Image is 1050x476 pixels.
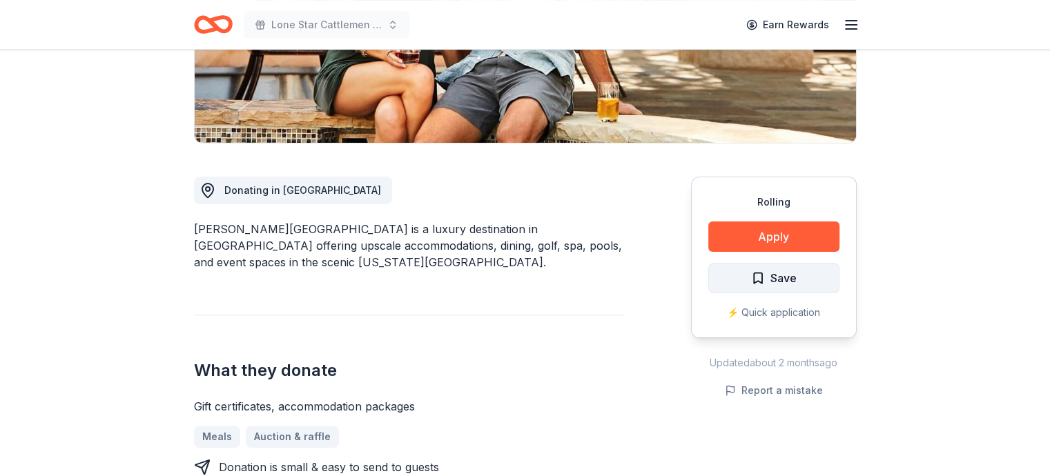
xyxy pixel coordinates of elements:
button: Apply [708,221,839,252]
button: Report a mistake [725,382,823,399]
a: Home [194,8,233,41]
div: Donation is small & easy to send to guests [219,459,439,475]
span: Save [770,269,797,287]
h2: What they donate [194,359,625,381]
button: Lone Star Cattlemen Wild Game Dinner [244,11,409,39]
div: ⚡️ Quick application [708,304,839,321]
span: Lone Star Cattlemen Wild Game Dinner [271,17,382,33]
div: [PERSON_NAME][GEOGRAPHIC_DATA] is a luxury destination in [GEOGRAPHIC_DATA] offering upscale acco... [194,221,625,270]
div: Rolling [708,194,839,210]
button: Save [708,263,839,293]
a: Meals [194,426,240,448]
div: Gift certificates, accommodation packages [194,398,625,415]
a: Earn Rewards [738,12,837,37]
span: Donating in [GEOGRAPHIC_DATA] [224,184,381,196]
a: Auction & raffle [246,426,339,448]
div: Updated about 2 months ago [691,355,857,371]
